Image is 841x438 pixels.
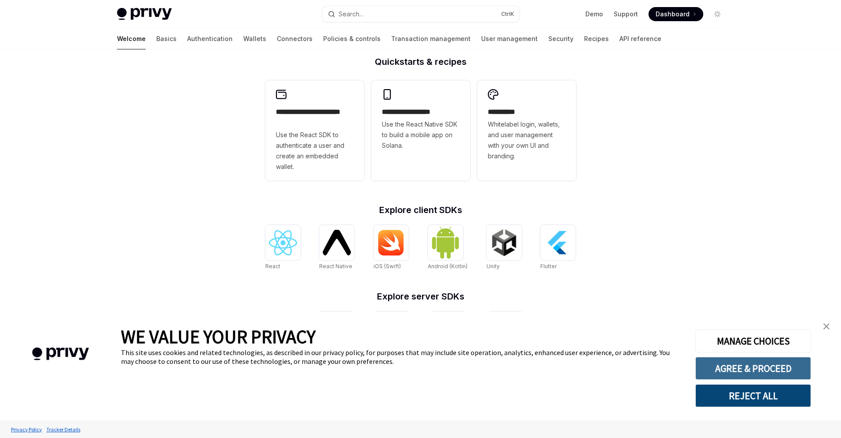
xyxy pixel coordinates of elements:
a: FlutterFlutter [540,225,576,271]
a: Privacy Policy [9,422,44,437]
h2: Explore server SDKs [265,292,576,301]
button: Toggle dark mode [710,7,724,21]
a: REST APIREST API [488,311,523,357]
a: Dashboard [649,7,703,21]
span: Android (Kotlin) [428,263,468,270]
img: Unity [490,228,518,257]
h2: Explore client SDKs [265,206,576,214]
span: Use the React SDK to authenticate a user and create an embedded wallet. [276,130,354,172]
span: Dashboard [656,10,690,19]
a: User management [481,28,538,49]
img: close banner [823,323,830,329]
div: Search... [339,9,363,19]
a: React NativeReact Native [319,225,355,271]
button: MANAGE CHOICES [695,329,811,352]
a: Transaction management [391,28,471,49]
a: ReactReact [265,225,301,271]
a: Android (Kotlin)Android (Kotlin) [428,225,468,271]
button: Search...CtrlK [322,6,520,22]
a: Support [614,10,638,19]
a: Wallets [243,28,266,49]
a: UnityUnity [486,225,522,271]
a: Welcome [117,28,146,49]
img: light logo [117,8,172,20]
a: Demo [585,10,603,19]
span: Use the React Native SDK to build a mobile app on Solana. [382,119,460,151]
a: PythonPython [375,311,410,357]
h2: Quickstarts & recipes [265,57,576,66]
a: API reference [619,28,661,49]
a: **** **** **** ***Use the React Native SDK to build a mobile app on Solana. [371,80,470,181]
a: close banner [818,318,835,335]
img: Android (Kotlin) [431,226,460,259]
span: React Native [319,263,352,270]
span: Unity [486,263,500,270]
a: JavaJava [431,311,467,357]
a: Policies & controls [323,28,381,49]
img: company logo [13,335,108,373]
span: React [265,263,280,270]
span: iOS (Swift) [373,263,401,270]
a: iOS (Swift)iOS (Swift) [373,225,409,271]
a: Connectors [277,28,313,49]
span: Whitelabel login, wallets, and user management with your own UI and branding. [488,119,566,161]
span: Flutter [540,263,557,270]
button: REJECT ALL [695,384,811,407]
a: Recipes [584,28,609,49]
span: WE VALUE YOUR PRIVACY [121,325,316,348]
img: React Native [323,230,351,255]
a: Basics [156,28,177,49]
img: Flutter [544,228,572,257]
img: iOS (Swift) [377,229,405,256]
a: Security [548,28,573,49]
a: Authentication [187,28,233,49]
button: AGREE & PROCEED [695,357,811,380]
a: NodeJSNodeJS [318,311,354,357]
a: Tracker Details [44,422,83,437]
a: **** *****Whitelabel login, wallets, and user management with your own UI and branding. [477,80,576,181]
span: Ctrl K [501,11,514,18]
div: This site uses cookies and related technologies, as described in our privacy policy, for purposes... [121,348,682,366]
img: React [269,230,297,255]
